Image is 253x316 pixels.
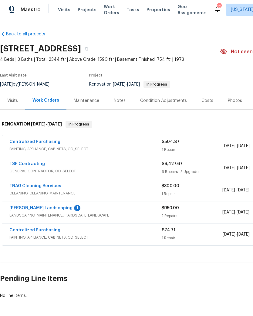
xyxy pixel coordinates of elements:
[161,184,179,188] span: $300.00
[162,235,223,241] div: 1 Repair
[147,7,170,13] span: Properties
[9,140,60,144] a: Centralized Purchasing
[113,82,126,86] span: [DATE]
[31,122,46,126] span: [DATE]
[237,166,250,170] span: [DATE]
[162,140,180,144] span: $504.87
[9,162,45,166] a: TSP Contracting
[126,8,139,12] span: Tasks
[74,98,99,104] div: Maintenance
[237,232,250,236] span: [DATE]
[223,144,235,148] span: [DATE]
[162,147,223,153] div: 1 Repair
[78,7,96,13] span: Projects
[32,97,59,103] div: Work Orders
[201,98,213,104] div: Costs
[9,168,162,174] span: GENERAL_CONTRACTOR, OD_SELECT
[223,165,250,171] span: -
[162,162,183,166] span: $9,427.67
[144,83,170,86] span: In Progress
[9,190,161,196] span: CLEANING, CLEANING_MAINTENANCE
[162,228,175,232] span: $74.71
[222,210,235,214] span: [DATE]
[223,231,250,237] span: -
[222,187,249,193] span: -
[237,188,249,192] span: [DATE]
[74,205,80,211] div: 1
[228,98,242,104] div: Photos
[114,98,126,104] div: Notes
[162,169,223,175] div: 6 Repairs | 3 Upgrade
[47,122,62,126] span: [DATE]
[89,82,170,86] span: Renovation
[223,143,250,149] span: -
[127,82,140,86] span: [DATE]
[161,206,179,210] span: $950.00
[9,206,73,210] a: [PERSON_NAME] Landscaping
[223,232,235,236] span: [DATE]
[223,166,235,170] span: [DATE]
[9,228,60,232] a: Centralized Purchasing
[21,7,41,13] span: Maestro
[237,144,250,148] span: [DATE]
[140,98,187,104] div: Condition Adjustments
[9,146,162,152] span: PAINTING, APPLIANCE, CABINETS, OD_SELECT
[222,188,235,192] span: [DATE]
[217,4,221,10] div: 12
[9,234,162,240] span: PAINTING, APPLIANCE, CABINETS, OD_SELECT
[89,73,103,77] span: Project
[104,4,119,16] span: Work Orders
[31,122,62,126] span: -
[9,184,61,188] a: TNAG Cleaning Services
[7,98,18,104] div: Visits
[2,121,62,128] h6: RENOVATION
[9,212,161,218] span: LANDSCAPING_MAINTENANCE, HARDSCAPE_LANDSCAPE
[81,43,92,54] button: Copy Address
[66,121,92,127] span: In Progress
[161,191,222,197] div: 1 Repair
[177,4,207,16] span: Geo Assignments
[222,209,249,215] span: -
[237,210,249,214] span: [DATE]
[113,82,140,86] span: -
[161,213,222,219] div: 2 Repairs
[58,7,70,13] span: Visits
